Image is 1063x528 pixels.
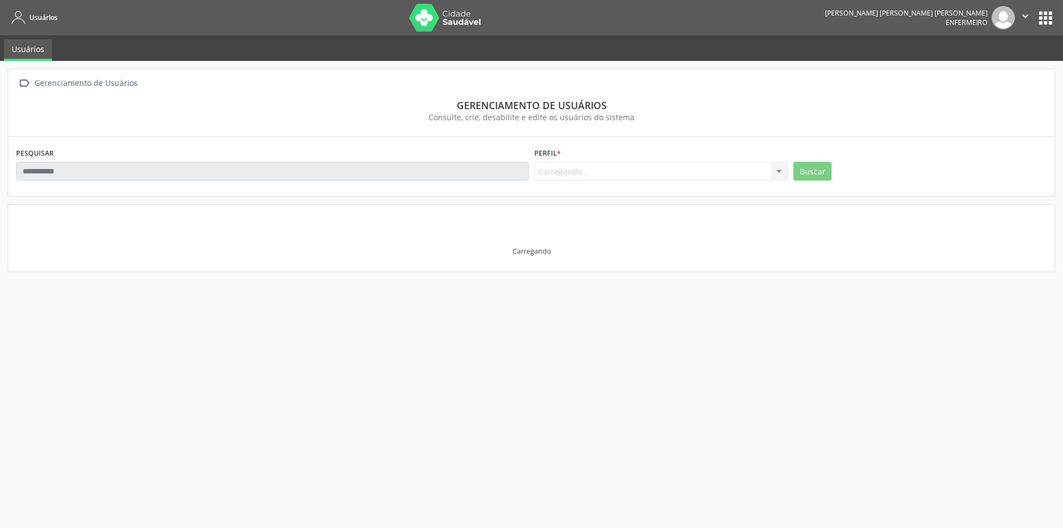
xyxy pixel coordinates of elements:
[1036,8,1055,28] button: apps
[8,8,58,27] a: Usuários
[992,6,1015,29] img: img
[946,18,988,27] span: Enfermeiro
[513,247,551,256] div: Carregando
[4,39,52,61] a: Usuários
[16,145,54,162] label: PESQUISAR
[32,75,140,91] div: Gerenciamento de Usuários
[1019,10,1031,22] i: 
[534,145,561,162] label: Perfil
[24,111,1039,123] div: Consulte, crie, desabilite e edite os usuários do sistema
[16,75,32,91] i: 
[29,13,58,22] span: Usuários
[1015,6,1036,29] button: 
[825,8,988,18] div: [PERSON_NAME] [PERSON_NAME] [PERSON_NAME]
[24,99,1039,111] div: Gerenciamento de usuários
[793,162,832,181] button: Buscar
[16,75,140,91] a:  Gerenciamento de Usuários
